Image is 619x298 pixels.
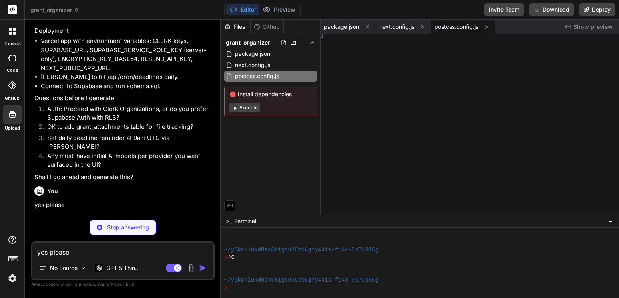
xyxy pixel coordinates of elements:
img: settings [6,272,19,285]
span: grant_organizer [226,39,270,47]
span: privacy [107,282,121,286]
span: − [608,217,613,225]
button: Download [529,3,574,16]
li: OK to add grant_attachments table for file tracking? [41,122,213,134]
img: Pick Models [80,265,87,272]
img: GPT 5 Thinking High [95,264,103,272]
p: yes please [34,201,213,210]
button: Editor [226,4,259,15]
button: Invite Team [484,3,524,16]
span: Terminal [234,217,256,225]
li: [PERSON_NAME] to hit /api/cron/deadlines daily. [41,73,213,82]
li: Set daily deadline reminder at 9am UTC via [PERSON_NAME]? [41,134,213,152]
p: Questions before I generate: [34,94,213,103]
span: next.config.js [234,60,271,70]
span: Show preview [573,23,613,31]
li: Connect to Supabase and run schema.sql. [41,82,213,91]
p: Deployment [34,26,213,36]
p: Shall I go ahead and generate this? [34,173,213,182]
span: package.json [234,49,271,59]
label: GitHub [5,95,20,102]
span: grant_organizer [30,6,79,14]
span: ^C [228,254,235,261]
img: attachment [187,264,196,273]
span: package.json [324,23,359,31]
span: Install dependencies [229,90,312,98]
div: Github [251,23,283,31]
span: postcss.config.js [434,23,478,31]
button: Deploy [579,3,615,16]
li: Any must-have initial AI models per provider you want surfaced in the UI? [41,152,213,170]
span: ~/y0kcklukd0sk6k1gcn36to6gry44is-fi4k-3s7u986g [224,246,378,254]
div: Files [221,23,250,31]
span: ❯ [224,254,228,261]
label: Upload [5,125,20,132]
h6: You [47,187,58,195]
span: ❯ [224,284,228,292]
span: >_ [226,217,232,225]
button: Preview [259,4,299,15]
label: threads [4,40,21,47]
p: Stop answering [107,223,149,231]
p: No Source [50,264,78,272]
span: next.config.js [379,23,414,31]
label: code [7,67,18,74]
button: − [607,215,614,227]
button: Execute [229,103,260,112]
p: Always double-check its answers. Your in Bind [31,280,215,288]
span: postcss.config.js [234,71,280,81]
img: icon [199,264,207,272]
li: Vercel app with environment variables: CLERK keys, SUPABASE_URL, SUPABASE_SERVICE_ROLE_KEY (serve... [41,37,213,73]
p: GPT 5 Thin.. [106,264,138,272]
span: ~/y0kcklukd0sk6k1gcn36to6gry44is-fi4k-3s7u986g [224,276,378,284]
li: Auth: Proceed with Clerk Organizations, or do you prefer Supabase Auth with RLS? [41,105,213,122]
